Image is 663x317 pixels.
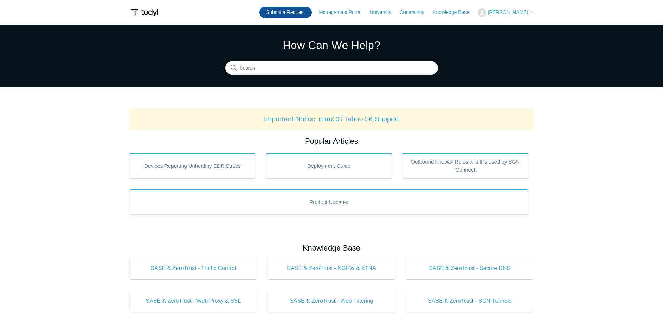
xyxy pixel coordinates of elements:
[130,135,534,147] h2: Popular Articles
[140,264,247,272] span: SASE & ZeroTrust - Traffic Control
[140,297,247,305] span: SASE & ZeroTrust - Web Proxy & SSL
[488,9,528,15] span: [PERSON_NAME]
[478,8,533,17] button: [PERSON_NAME]
[225,37,438,54] h1: How Can We Help?
[433,9,476,16] a: Knowledge Base
[402,153,529,178] a: Outbound Firewall Rules and IPs used by SGN Connect
[406,257,534,279] a: SASE & ZeroTrust - Secure DNS
[278,297,385,305] span: SASE & ZeroTrust - Web Filtering
[225,61,438,75] input: Search
[416,297,523,305] span: SASE & ZeroTrust - SGN Tunnels
[370,9,398,16] a: University
[319,9,368,16] a: Management Portal
[130,153,256,178] a: Devices Reporting Unhealthy EDR States
[130,242,534,254] h2: Knowledge Base
[130,189,529,214] a: Product Updates
[400,9,431,16] a: Community
[268,257,395,279] a: SASE & ZeroTrust - NGFW & ZTNA
[130,290,257,312] a: SASE & ZeroTrust - Web Proxy & SSL
[266,153,392,178] a: Deployment Guide
[130,257,257,279] a: SASE & ZeroTrust - Traffic Control
[259,7,312,18] a: Submit a Request
[278,264,385,272] span: SASE & ZeroTrust - NGFW & ZTNA
[264,115,399,123] a: Important Notice: macOS Tahoe 26 Support
[406,290,534,312] a: SASE & ZeroTrust - SGN Tunnels
[268,290,395,312] a: SASE & ZeroTrust - Web Filtering
[130,6,159,19] img: Todyl Support Center Help Center home page
[416,264,523,272] span: SASE & ZeroTrust - Secure DNS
